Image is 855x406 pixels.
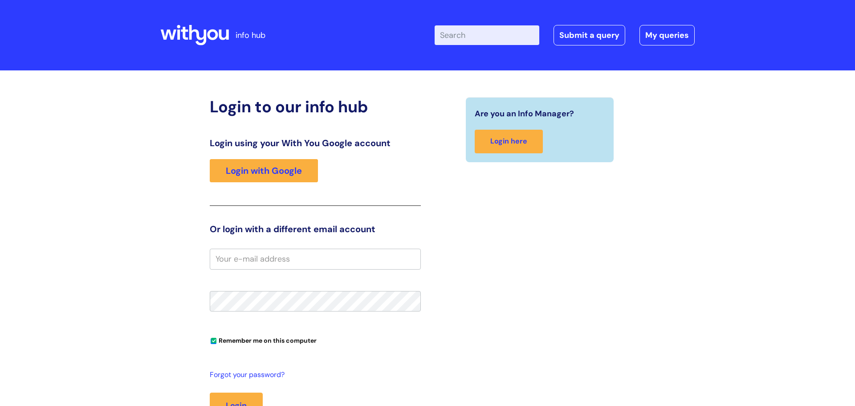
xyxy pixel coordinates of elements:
span: Are you an Info Manager? [475,107,574,121]
p: info hub [236,28,265,42]
a: Forgot your password? [210,369,416,381]
input: Your e-mail address [210,249,421,269]
input: Search [435,25,539,45]
h2: Login to our info hub [210,97,421,116]
label: Remember me on this computer [210,335,317,344]
h3: Or login with a different email account [210,224,421,234]
div: You can uncheck this option if you're logging in from a shared device [210,333,421,347]
a: Login with Google [210,159,318,182]
a: Submit a query [554,25,625,45]
h3: Login using your With You Google account [210,138,421,148]
input: Remember me on this computer [211,338,216,344]
a: My queries [639,25,695,45]
a: Login here [475,130,543,153]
